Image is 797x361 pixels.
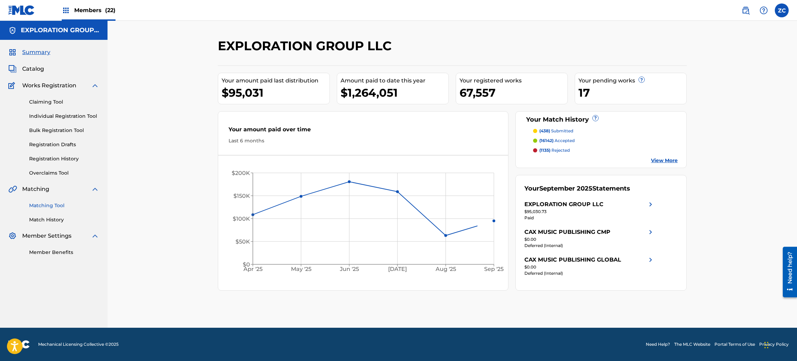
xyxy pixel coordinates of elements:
[524,228,655,249] a: CAX MUSIC PUBLISHING CMPright chevron icon$0.00Deferred (Internal)
[21,26,99,34] h5: EXPLORATION GROUP LLC
[484,266,504,272] tspan: Sep '25
[579,85,686,100] div: 17
[524,264,655,270] div: $0.00
[524,256,655,276] a: CAX MUSIC PUBLISHING GLOBALright chevron icon$0.00Deferred (Internal)
[739,3,753,17] a: Public Search
[460,77,567,85] div: Your registered works
[524,236,655,243] div: $0.00
[533,138,678,144] a: (16142) accepted
[524,256,621,264] div: CAX MUSIC PUBLISHING GLOBAL
[8,26,17,35] img: Accounts
[29,127,99,134] a: Bulk Registration Tool
[778,244,797,300] iframe: Resource Center
[742,6,750,15] img: search
[8,5,35,15] img: MLC Logo
[539,148,550,153] span: (1135)
[651,157,678,164] a: View More
[8,48,50,56] a: SummarySummary
[8,65,17,73] img: Catalog
[539,128,550,133] span: (438)
[235,238,250,245] tspan: $50K
[29,141,99,148] a: Registration Drafts
[341,77,448,85] div: Amount paid to date this year
[229,137,498,144] div: Last 6 months
[22,81,76,90] span: Works Registration
[524,270,655,276] div: Deferred (Internal)
[218,38,395,54] h2: EXPLORATION GROUP LLC
[539,138,575,144] p: accepted
[539,138,554,143] span: (16142)
[757,3,771,17] div: Help
[593,115,598,121] span: ?
[639,77,644,82] span: ?
[524,200,603,209] div: EXPLORATION GROUP LLC
[646,200,655,209] img: right chevron icon
[91,185,99,193] img: expand
[762,328,797,361] iframe: Chat Widget
[29,169,99,177] a: Overclaims Tool
[22,185,49,193] span: Matching
[646,256,655,264] img: right chevron icon
[243,261,250,268] tspan: $0
[105,7,115,14] span: (22)
[524,115,678,124] div: Your Match History
[22,232,71,240] span: Member Settings
[340,266,359,272] tspan: Jun '25
[646,228,655,236] img: right chevron icon
[341,85,448,100] div: $1,264,051
[460,85,567,100] div: 67,557
[62,6,70,15] img: Top Rightsholders
[533,128,678,134] a: (438) submitted
[533,147,678,153] a: (1135) rejected
[232,170,250,176] tspan: $200K
[91,232,99,240] img: expand
[29,113,99,120] a: Individual Registration Tool
[674,341,710,347] a: The MLC Website
[233,193,250,199] tspan: $150K
[38,341,119,347] span: Mechanical Licensing Collective © 2025
[539,185,592,192] span: September 2025
[74,6,115,14] span: Members
[714,341,755,347] a: Portal Terms of Use
[524,184,630,193] div: Your Statements
[8,65,44,73] a: CatalogCatalog
[8,185,17,193] img: Matching
[8,340,30,349] img: logo
[22,48,50,56] span: Summary
[579,77,686,85] div: Your pending works
[775,3,789,17] div: User Menu
[539,147,570,153] p: rejected
[524,243,655,249] div: Deferred (Internal)
[29,155,99,162] a: Registration History
[22,65,44,73] span: Catalog
[388,266,407,272] tspan: [DATE]
[243,266,263,272] tspan: Apr '25
[646,341,670,347] a: Need Help?
[91,81,99,90] img: expand
[291,266,311,272] tspan: May '25
[539,128,573,134] p: submitted
[8,81,17,90] img: Works Registration
[524,209,655,215] div: $95,030.73
[229,125,498,137] div: Your amount paid over time
[760,6,768,15] img: help
[29,249,99,256] a: Member Benefits
[435,266,456,272] tspan: Aug '25
[29,202,99,209] a: Matching Tool
[524,200,655,221] a: EXPLORATION GROUP LLCright chevron icon$95,030.73Paid
[222,77,329,85] div: Your amount paid last distribution
[759,341,789,347] a: Privacy Policy
[764,335,769,355] div: Drag
[222,85,329,100] div: $95,031
[29,98,99,106] a: Claiming Tool
[8,232,17,240] img: Member Settings
[29,216,99,223] a: Match History
[524,228,610,236] div: CAX MUSIC PUBLISHING CMP
[233,215,250,222] tspan: $100K
[8,48,17,56] img: Summary
[524,215,655,221] div: Paid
